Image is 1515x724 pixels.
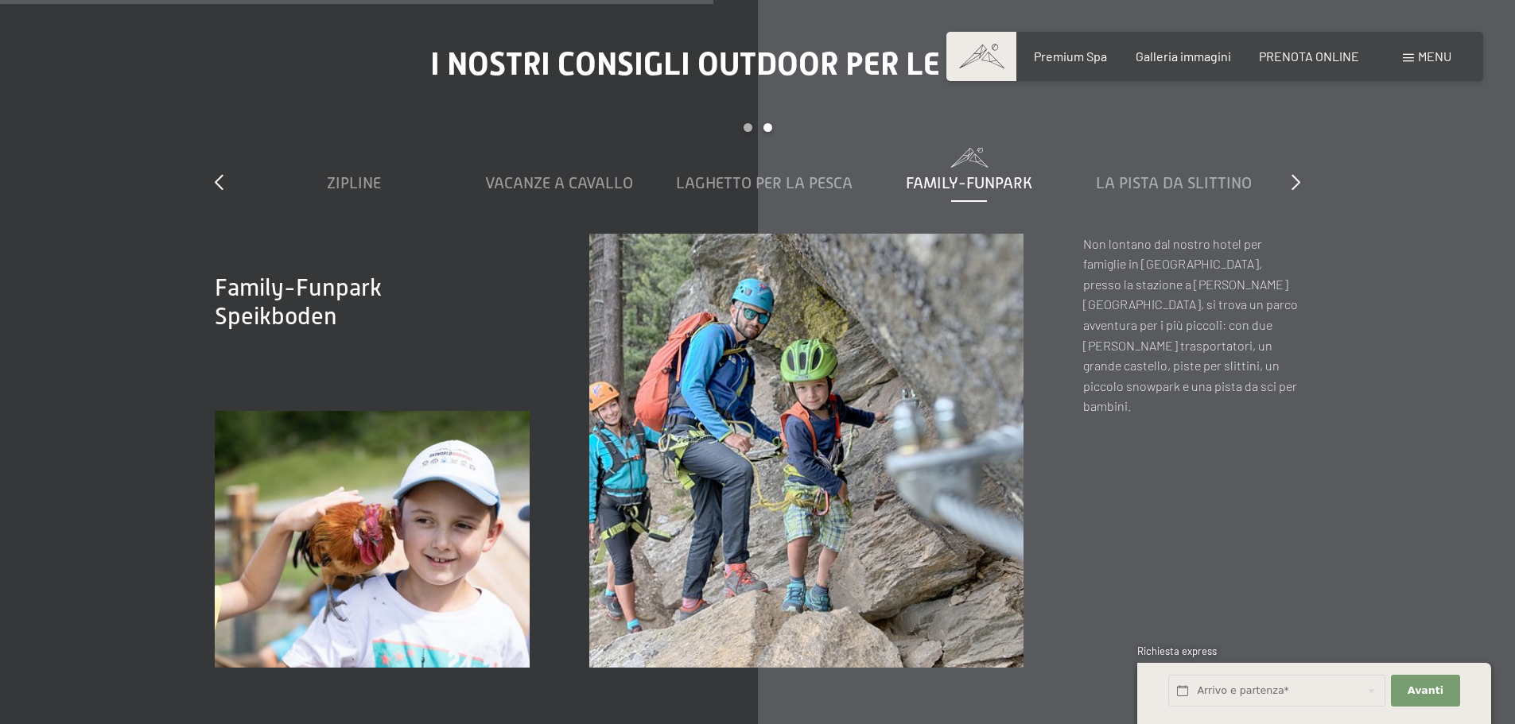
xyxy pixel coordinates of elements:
span: Laghetto per la pesca [676,174,853,192]
img: Hotel per famiglie in Alto Adige [589,234,1024,668]
span: Vacanze a cavallo [485,174,633,192]
span: Zipline [327,174,381,192]
p: Non lontano dal nostro hotel per famiglie in [GEOGRAPHIC_DATA], presso la stazione a [PERSON_NAME... [1083,234,1300,416]
div: Carousel Pagination [239,123,1276,148]
span: Richiesta express [1137,645,1217,657]
span: La pista da slittino [1096,174,1252,192]
button: Avanti [1391,675,1459,707]
a: PRENOTA ONLINE [1259,48,1359,64]
div: Carousel Page 1 [744,123,752,132]
span: Menu [1418,48,1451,64]
span: I nostri consigli outdoor per le famiglie [430,45,1085,83]
a: Galleria immagini [1136,48,1231,64]
div: Carousel Page 2 (Current Slide) [763,123,772,132]
span: Avanti [1408,683,1443,698]
a: Premium Spa [1034,48,1107,64]
span: Family-Funpark [906,174,1032,192]
span: Family-Funpark Speikboden [215,274,382,330]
